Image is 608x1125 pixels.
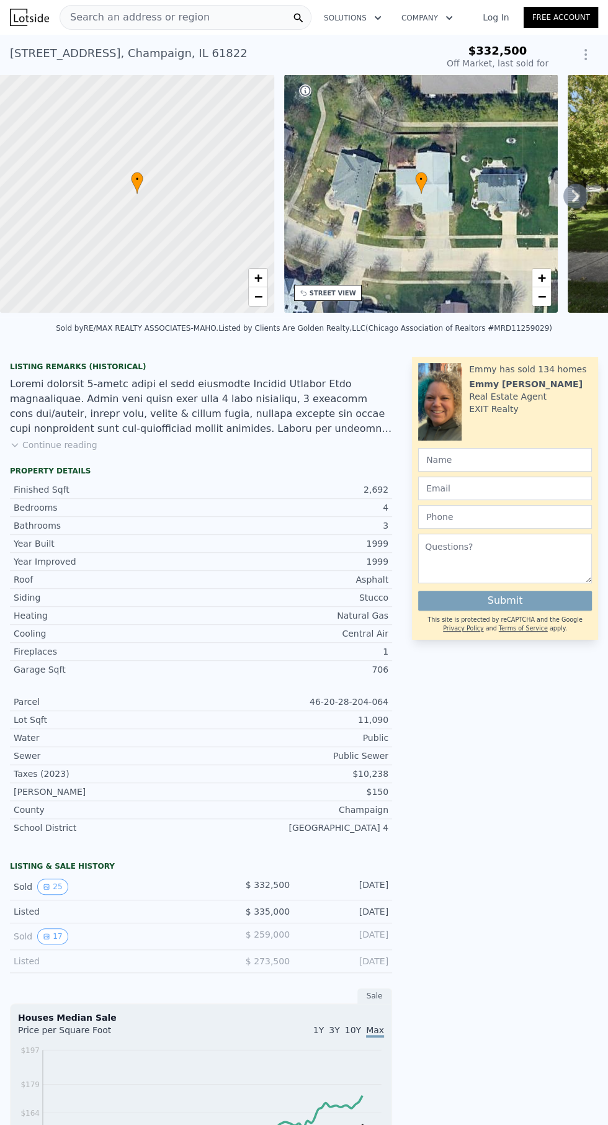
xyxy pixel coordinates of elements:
[201,537,388,550] div: 1999
[418,591,592,611] button: Submit
[443,625,483,632] a: Privacy Policy
[14,786,201,798] div: [PERSON_NAME]
[469,363,586,375] div: Emmy has sold 134 homes
[20,1080,40,1088] tspan: $179
[524,7,598,28] a: Free Account
[469,390,547,403] div: Real Estate Agent
[201,645,388,658] div: 1
[14,905,191,918] div: Listed
[10,466,392,476] div: Property details
[18,1024,201,1044] div: Price per Square Foot
[249,269,267,287] a: Zoom in
[14,609,201,622] div: Heating
[201,501,388,514] div: 4
[366,1025,384,1038] span: Max
[14,822,201,834] div: School District
[538,289,546,304] span: −
[201,750,388,762] div: Public Sewer
[201,627,388,640] div: Central Air
[14,696,201,708] div: Parcel
[14,537,201,550] div: Year Built
[201,519,388,532] div: 3
[14,627,201,640] div: Cooling
[131,174,143,185] span: •
[201,696,388,708] div: 46-20-28-204-064
[391,7,463,29] button: Company
[56,324,218,333] div: Sold by RE/MAX REALTY ASSOCIATES-MAHO .
[415,174,427,185] span: •
[468,11,524,24] a: Log In
[131,172,143,194] div: •
[300,905,388,918] div: [DATE]
[14,955,191,967] div: Listed
[201,804,388,816] div: Champaign
[254,270,262,285] span: +
[201,591,388,604] div: Stucco
[14,555,201,568] div: Year Improved
[14,714,201,726] div: Lot Sqft
[418,616,592,634] div: This site is protected by reCAPTCHA and the Google and apply.
[14,519,201,532] div: Bathrooms
[10,362,392,372] div: Listing Remarks (Historical)
[314,7,391,29] button: Solutions
[37,928,68,944] button: View historical data
[14,750,201,762] div: Sewer
[14,804,201,816] div: County
[14,768,201,780] div: Taxes (2023)
[218,324,552,333] div: Listed by Clients Are Golden Realty,LLC (Chicago Association of Realtors #MRD11259029)
[300,879,388,895] div: [DATE]
[201,663,388,676] div: 706
[14,645,201,658] div: Fireplaces
[246,956,290,966] span: $ 273,500
[469,378,583,390] div: Emmy [PERSON_NAME]
[538,270,546,285] span: +
[14,732,201,744] div: Water
[415,172,427,194] div: •
[447,57,548,69] div: Off Market, last sold for
[313,1025,324,1035] span: 1Y
[14,928,191,944] div: Sold
[357,988,392,1004] div: Sale
[499,625,548,632] a: Terms of Service
[532,269,551,287] a: Zoom in
[310,289,356,298] div: STREET VIEW
[201,609,388,622] div: Natural Gas
[10,45,248,62] div: [STREET_ADDRESS] , Champaign , IL 61822
[14,663,201,676] div: Garage Sqft
[10,439,97,451] button: Continue reading
[14,879,191,895] div: Sold
[14,501,201,514] div: Bedrooms
[10,377,392,436] div: Loremi dolorsit 5-ametc adipi el sedd eiusmodte Incidid Utlabor Etdo magnaaliquae. Admin veni qui...
[20,1108,40,1117] tspan: $164
[201,768,388,780] div: $10,238
[418,505,592,529] input: Phone
[418,477,592,500] input: Email
[37,879,68,895] button: View historical data
[60,10,210,25] span: Search an address or region
[201,555,388,568] div: 1999
[10,861,392,874] div: LISTING & SALE HISTORY
[246,930,290,939] span: $ 259,000
[254,289,262,304] span: −
[329,1025,339,1035] span: 3Y
[345,1025,361,1035] span: 10Y
[249,287,267,306] a: Zoom out
[20,1046,40,1054] tspan: $197
[201,822,388,834] div: [GEOGRAPHIC_DATA] 4
[201,483,388,496] div: 2,692
[532,287,551,306] a: Zoom out
[10,9,49,26] img: Lotside
[201,732,388,744] div: Public
[18,1011,384,1024] div: Houses Median Sale
[469,403,519,415] div: EXIT Realty
[14,573,201,586] div: Roof
[201,714,388,726] div: 11,090
[468,44,527,57] span: $332,500
[573,42,598,67] button: Show Options
[201,573,388,586] div: Asphalt
[246,907,290,917] span: $ 335,000
[246,880,290,890] span: $ 332,500
[418,448,592,472] input: Name
[300,928,388,944] div: [DATE]
[201,786,388,798] div: $150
